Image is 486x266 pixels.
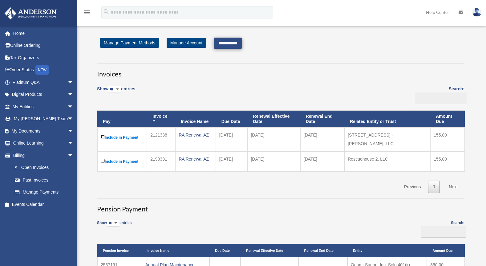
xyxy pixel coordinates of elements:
span: arrow_drop_down [67,137,80,150]
a: Billingarrow_drop_down [4,149,80,162]
a: Manage Payment Methods [100,38,159,48]
label: Search: [413,85,464,104]
th: Entity: activate to sort column ascending [347,244,427,257]
label: Show entries [97,85,135,99]
th: Pay: activate to sort column descending [97,111,147,127]
th: Invoice Name: activate to sort column ascending [142,244,209,257]
a: Platinum Q&Aarrow_drop_down [4,76,83,88]
label: Include in Payment [101,158,144,165]
a: menu [83,11,91,16]
th: Renewal Effective Date: activate to sort column ascending [241,244,299,257]
i: search [103,8,110,15]
span: arrow_drop_down [67,76,80,89]
th: Amount Due: activate to sort column ascending [430,111,465,127]
a: My [PERSON_NAME] Teamarrow_drop_down [4,113,83,125]
select: Showentries [107,220,119,227]
div: RA Renewal AZ [179,131,213,139]
th: Due Date: activate to sort column ascending [209,244,241,257]
a: Tax Organizers [4,51,83,64]
span: arrow_drop_down [67,113,80,125]
th: Invoice Name: activate to sort column ascending [175,111,216,127]
a: Online Learningarrow_drop_down [4,137,83,149]
td: [DATE] [216,151,248,171]
i: menu [83,9,91,16]
a: Online Ordering [4,39,83,52]
th: Due Date: activate to sort column ascending [216,111,248,127]
h3: Invoices [97,63,464,79]
th: Renewal End Date: activate to sort column ascending [298,244,347,257]
td: 2198331 [147,151,175,171]
td: [DATE] [247,151,300,171]
td: [DATE] [300,151,345,171]
a: My Entitiesarrow_drop_down [4,100,83,113]
input: Include in Payment [101,135,105,139]
td: [STREET_ADDRESS] - [PERSON_NAME], LLC [344,127,430,151]
input: Include in Payment [101,159,105,163]
th: Renewal Effective Date: activate to sort column ascending [247,111,300,127]
a: Manage Payments [9,186,80,198]
td: Rescuehouse 2, LLC [344,151,430,171]
a: Next [444,181,462,193]
img: Anderson Advisors Platinum Portal [3,7,59,19]
a: $Open Invoices [9,162,77,174]
a: Events Calendar [4,198,83,211]
th: Invoice #: activate to sort column ascending [147,111,175,127]
th: Related Entity or Trust: activate to sort column ascending [344,111,430,127]
input: Search: [415,92,467,104]
td: 155.00 [430,151,465,171]
a: Home [4,27,83,39]
label: Include in Payment [101,133,144,141]
input: Search: [421,226,466,238]
label: Show entries [97,220,132,233]
a: Order StatusNEW [4,64,83,76]
td: 2121338 [147,127,175,151]
td: [DATE] [216,127,248,151]
td: [DATE] [247,127,300,151]
a: Past Invoices [9,174,80,186]
span: arrow_drop_down [67,100,80,113]
a: Previous [399,181,425,193]
th: Renewal End Date: activate to sort column ascending [300,111,345,127]
td: [DATE] [300,127,345,151]
td: 155.00 [430,127,465,151]
a: Manage Account [167,38,206,48]
select: Showentries [108,86,121,93]
a: Digital Productsarrow_drop_down [4,88,83,101]
div: RA Renewal AZ [179,155,213,163]
span: $ [18,164,21,172]
span: arrow_drop_down [67,125,80,137]
th: Pension Invoice: activate to sort column descending [97,244,142,257]
h3: Pension Payment [97,198,464,214]
span: arrow_drop_down [67,149,80,162]
span: arrow_drop_down [67,88,80,101]
a: 1 [428,181,440,193]
img: User Pic [472,8,481,17]
a: My Documentsarrow_drop_down [4,125,83,137]
div: NEW [35,65,49,75]
label: Search: [419,220,464,238]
